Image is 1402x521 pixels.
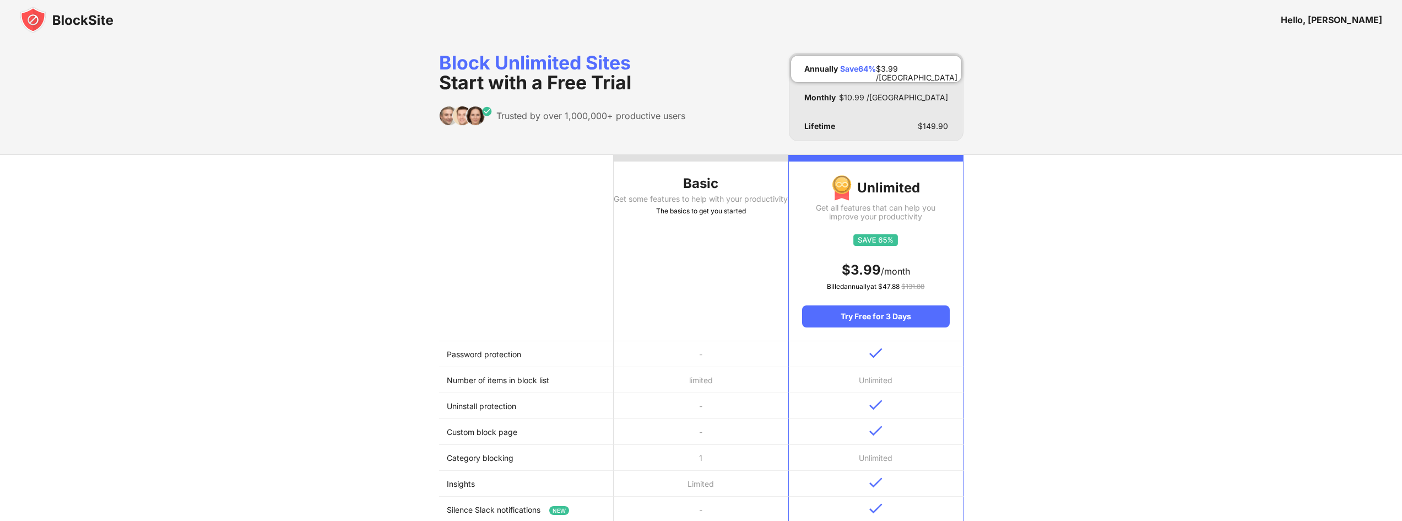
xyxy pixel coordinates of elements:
[802,203,949,221] div: Get all features that can help you improve your productivity
[614,445,788,471] td: 1
[439,71,631,94] span: Start with a Free Trial
[842,262,881,278] span: $ 3.99
[869,477,883,488] img: v-blue.svg
[804,122,835,131] div: Lifetime
[614,206,788,217] div: The basics to get you started
[918,122,948,131] div: $ 149.90
[614,195,788,203] div: Get some features to help with your productivity
[901,282,924,291] span: $ 131.88
[439,106,492,126] img: trusted-by.svg
[439,367,614,393] td: Number of items in block list
[869,426,883,436] img: v-blue.svg
[840,65,876,73] div: Save 64 %
[802,281,949,292] div: Billed annually at $ 47.88
[496,110,685,121] div: Trusted by over 1,000,000+ productive users
[788,445,963,471] td: Unlimited
[439,53,685,93] div: Block Unlimited Sites
[1281,14,1382,25] div: Hello, [PERSON_NAME]
[869,348,883,358] img: v-blue.svg
[614,393,788,419] td: -
[802,261,949,279] div: /month
[839,93,948,102] div: $ 10.99 /[GEOGRAPHIC_DATA]
[832,175,852,201] img: img-premium-medal
[853,234,898,246] img: save65.svg
[788,367,963,393] td: Unlimited
[614,471,788,497] td: Limited
[804,65,838,73] div: Annually
[876,65,957,73] div: $ 3.99 /[GEOGRAPHIC_DATA]
[614,367,788,393] td: limited
[802,175,949,201] div: Unlimited
[549,506,569,515] span: NEW
[439,419,614,445] td: Custom block page
[439,393,614,419] td: Uninstall protection
[869,400,883,410] img: v-blue.svg
[802,305,949,327] div: Try Free for 3 Days
[439,471,614,497] td: Insights
[804,93,836,102] div: Monthly
[614,341,788,367] td: -
[614,419,788,445] td: -
[439,445,614,471] td: Category blocking
[614,175,788,192] div: Basic
[869,503,883,514] img: v-blue.svg
[20,7,113,33] img: blocksite-icon-black.svg
[439,341,614,367] td: Password protection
